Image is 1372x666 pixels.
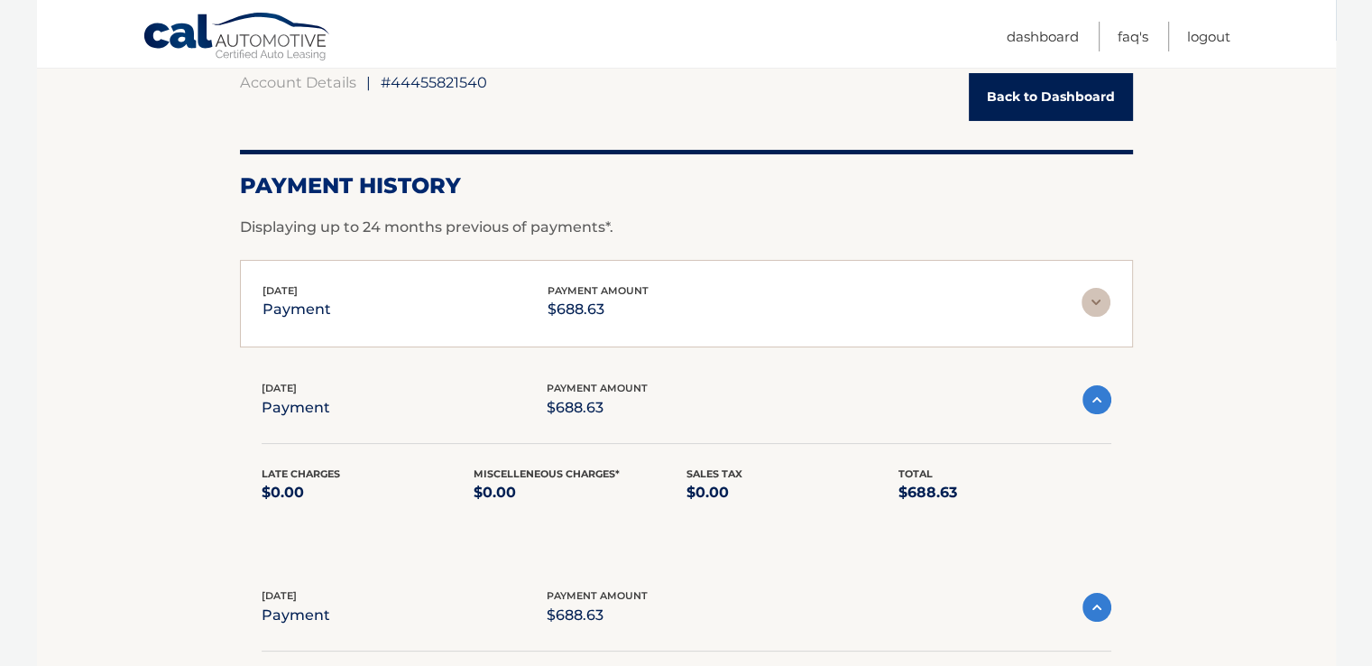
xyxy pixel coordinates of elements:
[240,172,1133,199] h2: Payment History
[262,395,330,421] p: payment
[547,395,648,421] p: $688.63
[547,589,648,602] span: payment amount
[381,73,487,91] span: #44455821540
[240,73,356,91] a: Account Details
[898,480,1111,505] p: $688.63
[262,382,297,394] span: [DATE]
[262,297,331,322] p: payment
[262,589,297,602] span: [DATE]
[262,603,330,628] p: payment
[548,284,649,297] span: payment amount
[686,480,899,505] p: $0.00
[1082,288,1110,317] img: accordion-rest.svg
[547,603,648,628] p: $688.63
[366,73,371,91] span: |
[1082,593,1111,622] img: accordion-active.svg
[898,467,933,480] span: Total
[143,12,332,64] a: Cal Automotive
[262,480,474,505] p: $0.00
[686,467,742,480] span: Sales Tax
[1118,22,1148,51] a: FAQ's
[474,467,620,480] span: Miscelleneous Charges*
[474,480,686,505] p: $0.00
[262,467,340,480] span: Late Charges
[547,382,648,394] span: payment amount
[548,297,649,322] p: $688.63
[1082,385,1111,414] img: accordion-active.svg
[969,73,1133,121] a: Back to Dashboard
[240,217,1133,238] p: Displaying up to 24 months previous of payments*.
[1187,22,1230,51] a: Logout
[262,284,298,297] span: [DATE]
[1007,22,1079,51] a: Dashboard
